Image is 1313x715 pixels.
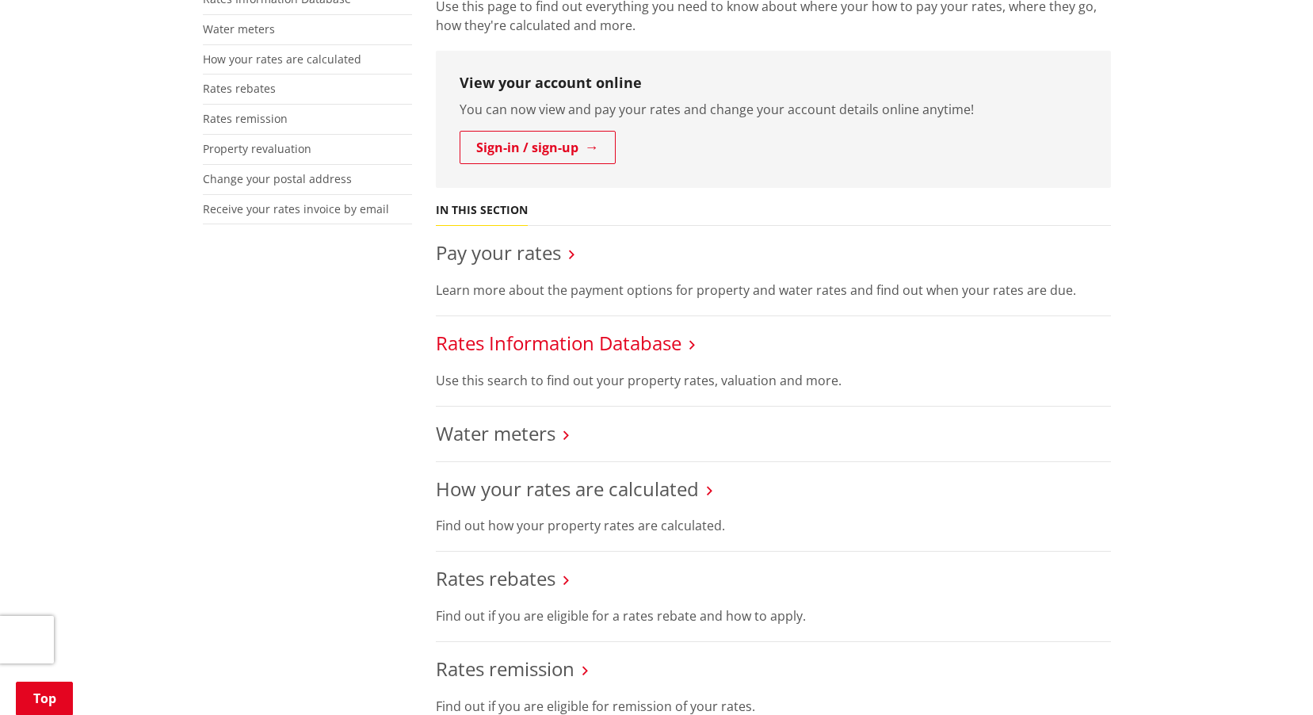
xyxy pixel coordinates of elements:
[203,111,288,126] a: Rates remission
[460,75,1087,92] h3: View your account online
[436,239,561,266] a: Pay your rates
[203,21,275,36] a: Water meters
[436,565,555,591] a: Rates rebates
[436,476,699,502] a: How your rates are calculated
[203,201,389,216] a: Receive your rates invoice by email
[436,371,1111,390] p: Use this search to find out your property rates, valuation and more.
[436,330,681,356] a: Rates Information Database
[436,420,555,446] a: Water meters
[203,52,361,67] a: How your rates are calculated
[16,682,73,715] a: Top
[436,281,1111,300] p: Learn more about the payment options for property and water rates and find out when your rates ar...
[460,100,1087,119] p: You can now view and pay your rates and change your account details online anytime!
[436,656,574,682] a: Rates remission
[436,606,1111,625] p: Find out if you are eligible for a rates rebate and how to apply.
[436,516,1111,535] p: Find out how your property rates are calculated.
[203,171,352,186] a: Change your postal address
[436,204,528,217] h5: In this section
[1240,648,1297,705] iframe: Messenger Launcher
[460,131,616,164] a: Sign-in / sign-up
[203,141,311,156] a: Property revaluation
[203,81,276,96] a: Rates rebates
